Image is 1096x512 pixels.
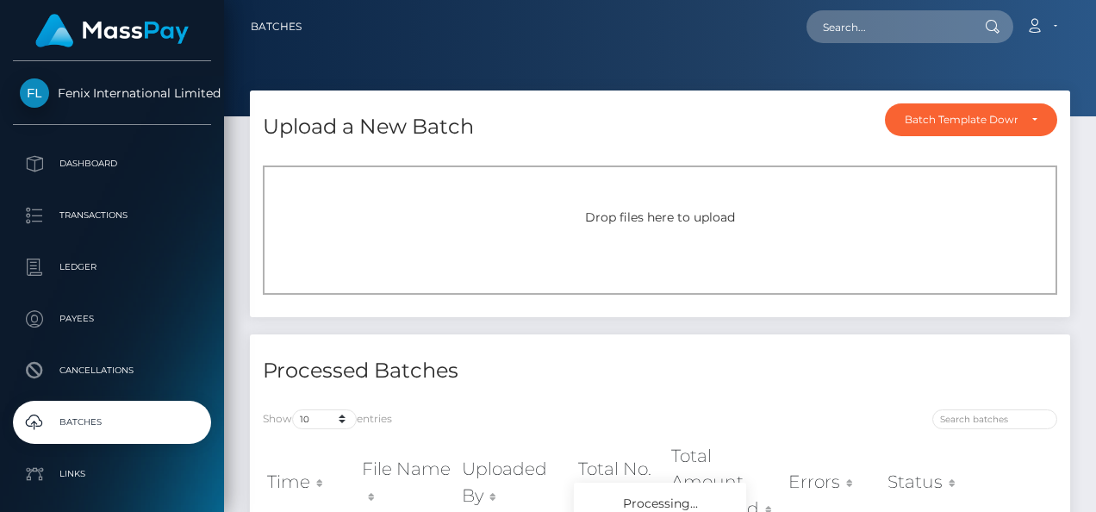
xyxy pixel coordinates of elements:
div: Batch Template Download [905,113,1018,127]
a: Payees [13,297,211,340]
h4: Processed Batches [263,356,647,386]
a: Ledger [13,246,211,289]
a: Batches [13,401,211,444]
p: Dashboard [20,151,204,177]
p: Cancellations [20,358,204,384]
a: Batches [251,9,302,45]
img: Fenix International Limited [20,78,49,108]
h4: Upload a New Batch [263,112,474,142]
span: Fenix International Limited [13,85,211,101]
select: Showentries [292,409,357,429]
label: Show entries [263,409,392,429]
span: Drop files here to upload [585,209,735,225]
a: Links [13,453,211,496]
a: Dashboard [13,142,211,185]
input: Search... [806,10,968,43]
p: Ledger [20,254,204,280]
button: Batch Template Download [885,103,1057,136]
input: Search batches [932,409,1057,429]
p: Batches [20,409,204,435]
p: Transactions [20,203,204,228]
a: Cancellations [13,349,211,392]
p: Links [20,461,204,487]
p: Payees [20,306,204,332]
a: Transactions [13,194,211,237]
img: MassPay Logo [35,14,189,47]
